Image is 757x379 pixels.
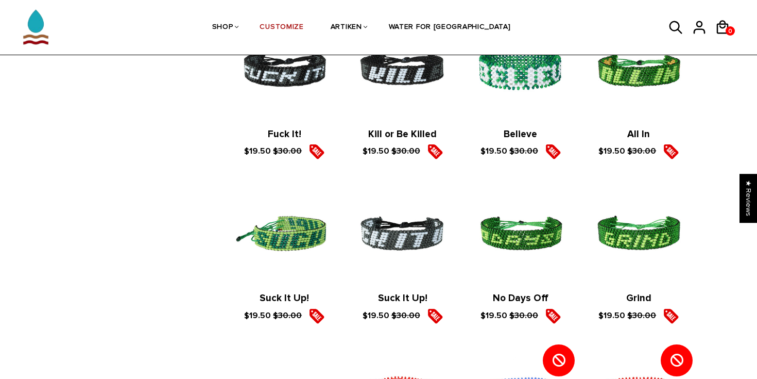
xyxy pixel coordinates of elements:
s: $30.00 [273,146,302,156]
a: Suck It Up! [378,292,427,304]
a: Fuck It! [268,128,301,140]
span: $19.50 [480,146,507,156]
s: $30.00 [391,146,420,156]
s: $30.00 [509,310,538,320]
img: sale5.png [427,308,443,324]
img: sale5.png [545,144,561,159]
a: 0 [726,26,735,36]
span: $19.50 [480,310,507,320]
a: Grind [626,292,651,304]
s: $30.00 [391,310,420,320]
a: WATER FOR [GEOGRAPHIC_DATA] [389,1,511,55]
span: $19.50 [598,146,625,156]
a: Kill or Be Killed [368,128,437,140]
a: SHOP [212,1,233,55]
s: $30.00 [627,310,656,320]
img: sale5.png [663,308,679,324]
div: Click to open Judge.me floating reviews tab [739,174,757,223]
a: No Days Off [493,292,548,304]
a: All In [627,128,650,140]
img: sale5.png [663,144,679,159]
span: $19.50 [244,310,271,320]
span: 0 [726,25,735,38]
span: $19.50 [363,310,389,320]
s: $30.00 [509,146,538,156]
s: $30.00 [273,310,302,320]
s: $30.00 [627,146,656,156]
span: $19.50 [244,146,271,156]
a: Believe [504,128,537,140]
a: ARTIKEN [331,1,362,55]
span: $19.50 [363,146,389,156]
a: Suck It Up! [260,292,309,304]
img: sale5.png [427,144,443,159]
img: sale5.png [545,308,561,324]
img: sale5.png [309,308,324,324]
span: $19.50 [598,310,625,320]
a: CUSTOMIZE [260,1,303,55]
img: sale5.png [309,144,324,159]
